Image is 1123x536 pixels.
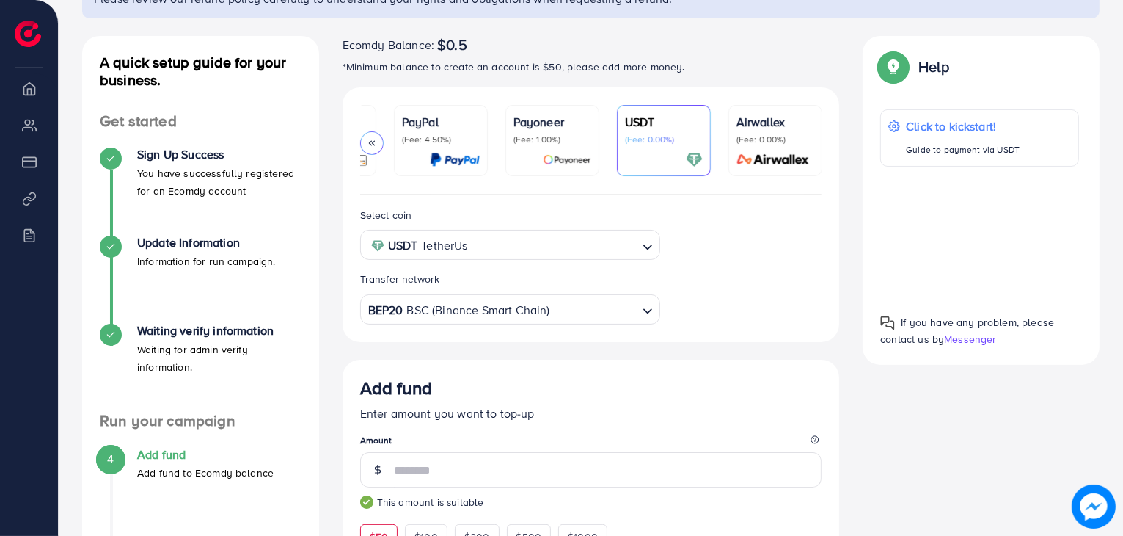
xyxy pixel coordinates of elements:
[736,113,814,131] p: Airwallex
[732,151,814,168] img: card
[625,134,703,145] p: (Fee: 0.00%)
[402,113,480,131] p: PayPal
[543,151,591,168] img: card
[137,448,274,462] h4: Add fund
[1072,485,1116,529] img: image
[437,36,467,54] span: $0.5
[880,54,907,80] img: Popup guide
[552,298,637,321] input: Search for option
[388,235,418,256] strong: USDT
[82,112,319,131] h4: Get started
[430,151,480,168] img: card
[906,117,1020,135] p: Click to kickstart!
[513,134,591,145] p: (Fee: 1.00%)
[137,164,301,200] p: You have successfully registered for an Ecomdy account
[918,58,949,76] p: Help
[513,113,591,131] p: Payoneer
[360,377,432,399] h3: Add fund
[343,36,434,54] span: Ecomdy Balance:
[906,141,1020,159] p: Guide to payment via USDT
[360,294,660,325] div: Search for option
[880,315,1054,347] span: If you have any problem, please contact us by
[137,148,301,162] h4: Sign Up Success
[82,54,319,89] h4: A quick setup guide for your business.
[343,58,840,76] p: *Minimum balance to create an account is $50, please add more money.
[421,235,467,256] span: TetherUs
[137,464,274,482] p: Add fund to Ecomdy balance
[880,316,895,330] img: Popup guide
[82,412,319,430] h4: Run your campaign
[137,341,301,376] p: Waiting for admin verify information.
[686,151,703,168] img: card
[137,253,276,270] p: Information for run campaign.
[82,148,319,236] li: Sign Up Success
[371,239,384,253] img: coin
[360,495,822,510] small: This amount is suitable
[82,236,319,324] li: Update Information
[82,324,319,412] li: Waiting verify information
[360,496,373,509] img: guide
[82,448,319,536] li: Add fund
[360,208,412,222] label: Select coin
[15,21,41,47] img: logo
[137,324,301,338] h4: Waiting verify information
[944,332,996,347] span: Messenger
[625,113,703,131] p: USDT
[402,134,480,145] p: (Fee: 4.50%)
[407,300,550,321] span: BSC (Binance Smart Chain)
[360,230,660,260] div: Search for option
[137,236,276,250] h4: Update Information
[368,300,403,321] strong: BEP20
[107,451,114,468] span: 4
[472,234,637,257] input: Search for option
[360,405,822,422] p: Enter amount you want to top-up
[360,434,822,452] legend: Amount
[736,134,814,145] p: (Fee: 0.00%)
[360,272,440,286] label: Transfer network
